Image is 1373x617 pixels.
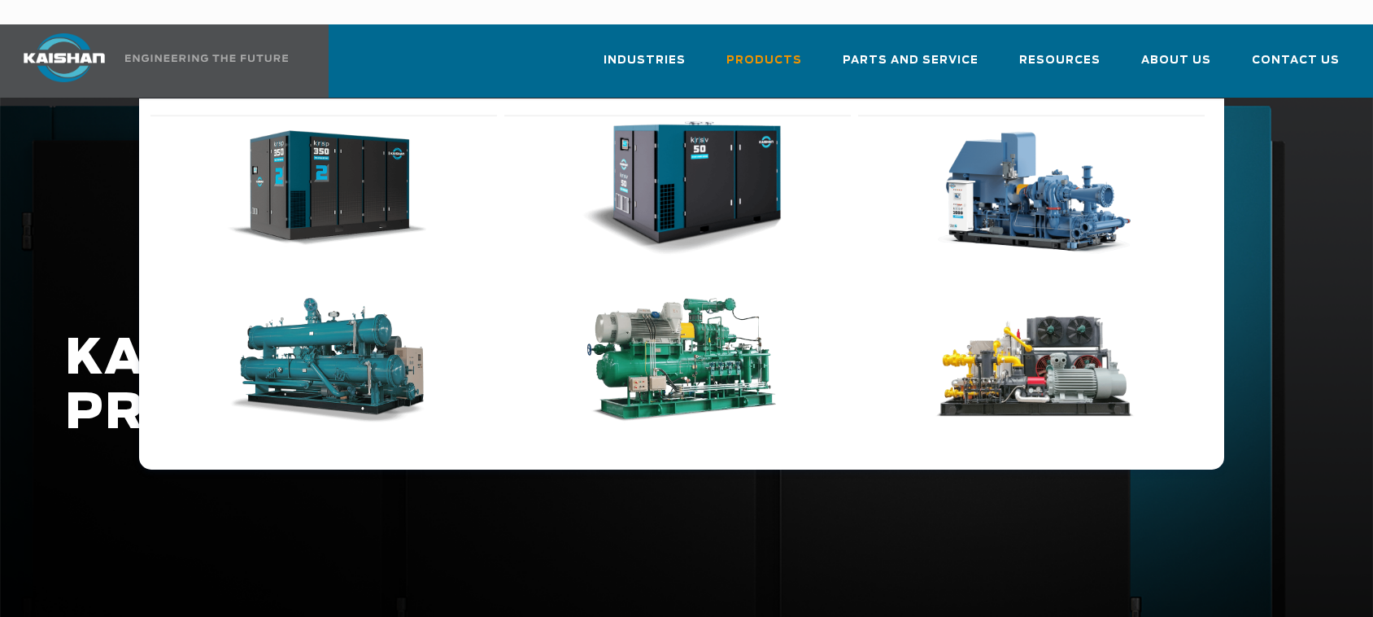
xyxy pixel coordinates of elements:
span: About Us [1141,51,1211,70]
span: Products [726,51,802,70]
a: Industries [604,39,686,94]
span: Parts and Service [843,51,979,70]
span: Contact Us [1252,51,1340,70]
img: thumb-Rotary-Screw-Air-Compressors [228,121,428,256]
h1: KAISHAN PRODUCTS [65,332,1098,441]
img: thumb-Rotary-Screw-Gas-Compressors [935,298,1135,423]
img: thumb-Steam-Screw-Expanders [582,298,782,423]
img: thumb-Centrifugal-Air-Compressors [935,121,1135,256]
span: Industries [604,51,686,70]
a: Resources [1019,39,1101,94]
a: Kaishan USA [3,24,291,98]
img: Engineering the future [125,55,288,62]
span: Resources [1019,51,1101,70]
img: kaishan logo [3,33,125,82]
img: thumb-ORC-Power-Generators [228,298,428,423]
a: Parts and Service [843,39,979,94]
a: About Us [1141,39,1211,94]
a: Products [726,39,802,94]
a: Contact Us [1252,39,1340,94]
img: thumb-Industrial-Vacuum-Pumps [582,121,782,256]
